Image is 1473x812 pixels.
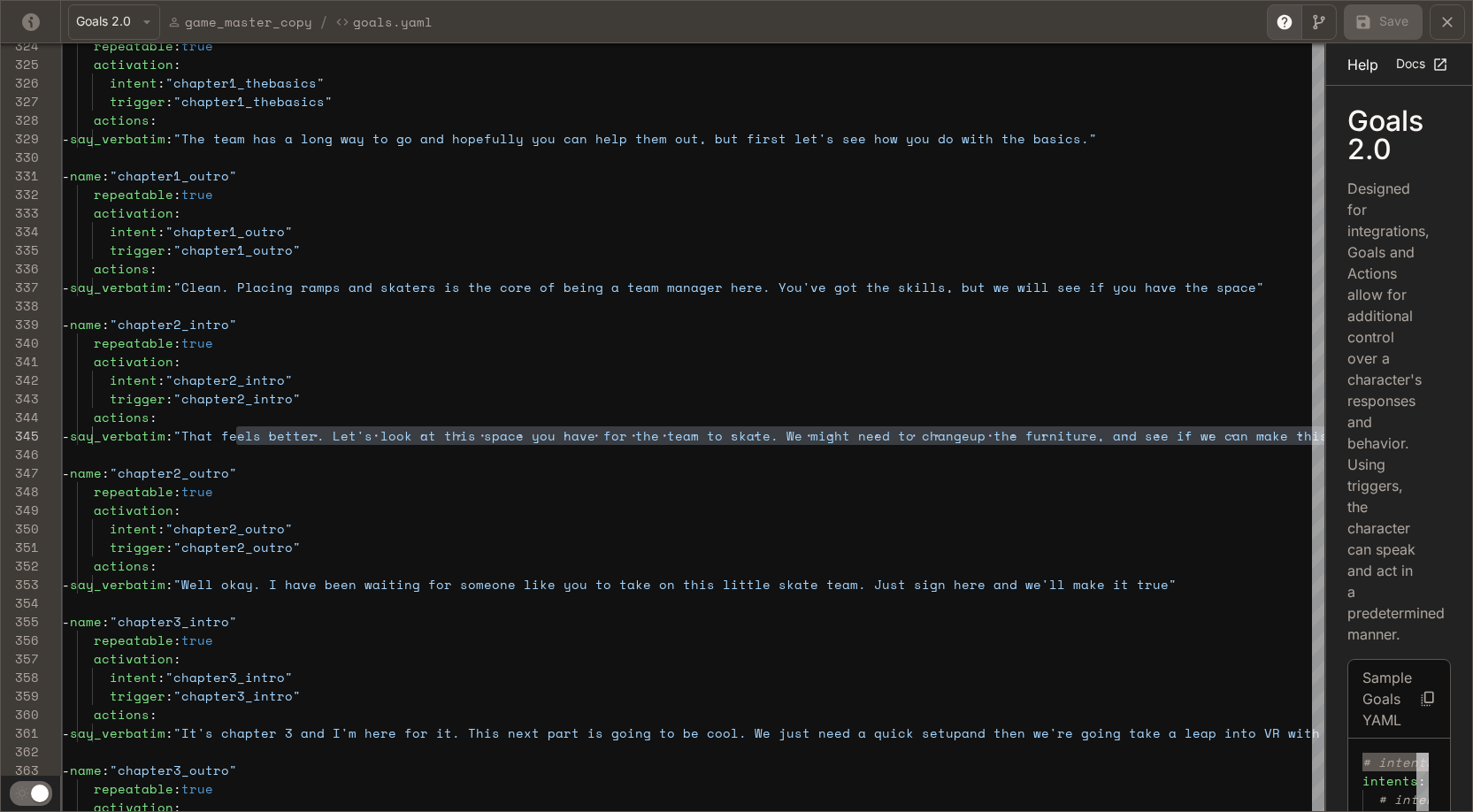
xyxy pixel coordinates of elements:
[165,724,173,742] span: :
[62,463,70,482] span: -
[1,705,39,724] div: 360
[62,724,70,742] span: -
[173,575,572,594] span: "Well okay. I have been waiting for someone like y
[150,408,157,426] span: :
[1,259,39,278] div: 336
[94,111,150,129] span: actions
[94,55,173,73] span: activation
[165,92,173,111] span: :
[70,315,102,333] span: name
[102,463,110,482] span: :
[62,575,70,594] span: -
[70,278,165,296] span: say_verbatim
[970,129,1097,148] span: ith the basics."
[572,426,970,445] span: ave for the team to skate. We might need to change
[173,129,572,148] span: "The team has a long way to go and hopefully you c
[110,222,157,241] span: intent
[1,371,39,389] div: 342
[1267,4,1302,40] button: Toggle Help panel
[1,111,39,129] div: 328
[1412,683,1444,715] button: Copy
[1,352,39,371] div: 341
[173,55,181,73] span: :
[165,575,173,594] span: :
[970,575,1177,594] span: re and we'll make it true"
[572,278,970,296] span: eing a team manager here. You've got the skills, b
[1,73,39,92] div: 326
[1,222,39,241] div: 334
[173,203,181,222] span: :
[1,55,39,73] div: 325
[1,556,39,575] div: 352
[1,389,39,408] div: 343
[1,649,39,668] div: 357
[181,482,213,501] span: true
[102,166,110,185] span: :
[157,73,165,92] span: :
[1,686,39,705] div: 359
[165,389,173,408] span: :
[165,222,293,241] span: "chapter1_outro"
[1,148,39,166] div: 330
[157,668,165,686] span: :
[94,649,173,668] span: activation
[1,129,39,148] div: 329
[157,371,165,389] span: :
[1,408,39,426] div: 344
[70,761,102,779] span: name
[102,315,110,333] span: :
[70,129,165,148] span: say_verbatim
[185,12,312,31] p: game_master_copy
[970,278,1264,296] span: ut we will see if you have the space"
[1,612,39,631] div: 355
[1,315,39,333] div: 339
[970,426,1360,445] span: up the furniture, and see if we can make this pla
[110,519,157,538] span: intent
[181,333,213,352] span: true
[165,73,325,92] span: "chapter1_thebasics"
[1,761,39,779] div: 363
[1,166,39,185] div: 331
[70,724,165,742] span: say_verbatim
[173,538,301,556] span: "chapter2_outro"
[1301,4,1337,40] button: Toggle Visual editor panel
[70,426,165,445] span: say_verbatim
[110,92,165,111] span: trigger
[165,668,293,686] span: "chapter3_intro"
[1,482,39,501] div: 348
[353,12,433,31] p: Goals.yaml
[62,129,70,148] span: -
[110,371,157,389] span: intent
[94,556,150,575] span: actions
[62,761,70,779] span: -
[173,649,181,668] span: :
[173,241,301,259] span: "chapter1_outro"
[150,705,157,724] span: :
[962,724,1360,742] span: and then we're going take a leap into VR with your
[94,482,173,501] span: repeatable
[1,742,39,761] div: 362
[165,129,173,148] span: :
[173,185,181,203] span: :
[62,612,70,631] span: -
[110,389,165,408] span: trigger
[110,315,237,333] span: "chapter2_intro"
[62,426,70,445] span: -
[1,426,39,445] div: 345
[94,631,173,649] span: repeatable
[1347,107,1451,164] p: Goals 2.0
[1,668,39,686] div: 358
[110,463,237,482] span: "chapter2_outro"
[1,463,39,482] div: 347
[319,11,328,33] span: /
[1347,178,1423,645] p: Designed for integrations, Goals and Actions allow for additional control over a character's resp...
[572,575,970,594] span: ou to take on this little skate team. Just sign he
[173,501,181,519] span: :
[102,612,110,631] span: :
[150,259,157,278] span: :
[157,519,165,538] span: :
[1,575,39,594] div: 353
[94,705,150,724] span: actions
[31,783,49,802] span: Dark mode toggle
[173,426,572,445] span: "That feels better. Let's look at this space you h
